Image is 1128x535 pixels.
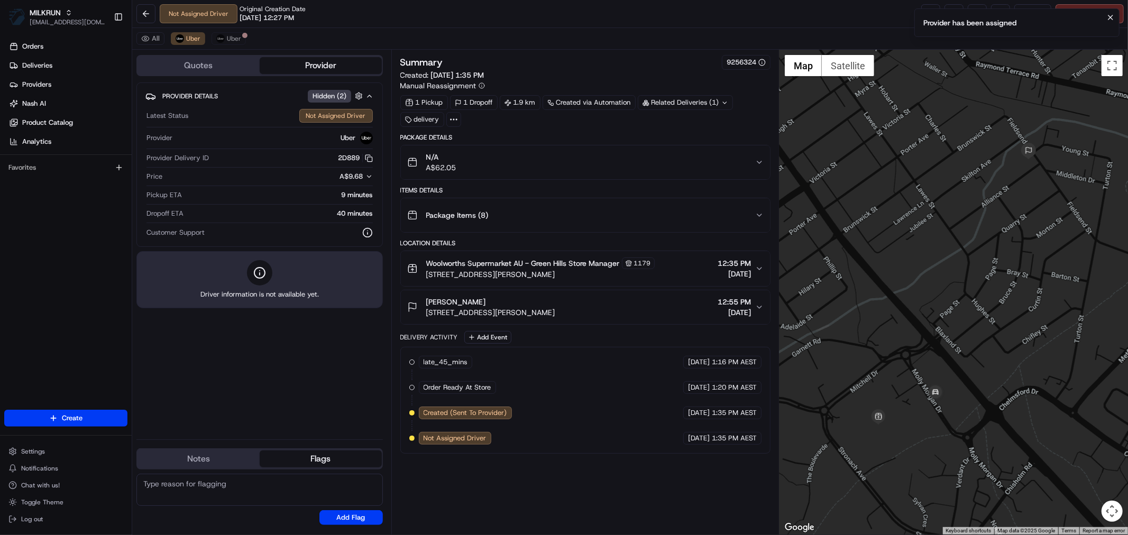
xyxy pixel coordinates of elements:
button: Chat with us! [4,478,127,493]
button: Add Event [464,331,511,344]
span: Uber [341,133,356,143]
span: Toggle Theme [21,498,63,506]
span: Deliveries [22,61,52,70]
button: Notifications [4,461,127,476]
span: Latest Status [146,111,188,121]
div: 40 minutes [188,209,373,218]
span: [DATE] [688,357,710,367]
span: Customer Support [146,228,205,237]
div: 1.9 km [500,95,540,110]
span: Provider Delivery ID [146,153,209,163]
div: delivery [400,112,444,127]
span: [DATE] [718,307,751,318]
span: Map data ©2025 Google [997,528,1055,533]
button: Settings [4,444,127,459]
span: Order Ready At Store [424,383,491,392]
button: Hidden (2) [308,89,365,103]
div: Favorites [4,159,127,176]
div: Package Details [400,133,771,142]
button: Toggle fullscreen view [1102,55,1123,76]
span: Log out [21,515,43,523]
span: [STREET_ADDRESS][PERSON_NAME] [426,307,555,318]
button: Add Flag [319,510,383,525]
span: [DATE] [718,269,751,279]
button: Flags [260,450,382,467]
button: Uber [171,32,205,45]
span: A$9.68 [340,172,363,181]
div: 1 [925,382,946,403]
a: Providers [4,76,132,93]
a: Deliveries [4,57,132,74]
img: MILKRUN [8,8,25,25]
img: uber-new-logo.jpeg [360,132,373,144]
span: 1:35 PM AEST [712,408,757,418]
span: Woolworths Supermarket AU - Green Hills Store Manager [426,258,620,269]
img: uber-new-logo.jpeg [176,34,184,43]
a: Terms [1061,528,1076,533]
button: Show street map [785,55,822,76]
span: 1:16 PM AEST [712,357,757,367]
span: Original Creation Date [240,5,306,13]
img: uber-new-logo.jpeg [216,34,225,43]
button: 9256324 [727,58,766,67]
button: 2D889 [338,153,373,163]
span: Notifications [21,464,58,473]
a: Product Catalog [4,114,132,131]
span: 1179 [634,259,651,267]
span: Uber [186,34,200,43]
span: Provider Details [162,92,218,100]
div: 2 [1020,143,1037,160]
button: Provider [260,57,382,74]
button: All [136,32,164,45]
span: N/A [426,152,456,162]
span: A$62.05 [426,162,456,173]
button: Woolworths Supermarket AU - Green Hills Store Manager1179[STREET_ADDRESS][PERSON_NAME]12:35 PM[DATE] [401,251,770,286]
div: 1 Dropoff [450,95,498,110]
a: Open this area in Google Maps (opens a new window) [782,521,817,534]
button: [PERSON_NAME][STREET_ADDRESS][PERSON_NAME]12:55 PM[DATE] [401,290,770,324]
div: Location Details [400,239,771,247]
button: Keyboard shortcuts [946,527,991,534]
span: [DATE] [688,408,710,418]
button: Provider DetailsHidden (2) [145,87,374,105]
button: N/AA$62.05 [401,145,770,179]
button: Toggle Theme [4,495,127,510]
button: Uber [212,32,246,45]
span: Provider [146,133,172,143]
span: Package Items ( 8 ) [426,210,489,220]
span: Orders [22,42,43,51]
button: MILKRUN [30,7,61,18]
span: Settings [21,447,45,456]
button: MILKRUNMILKRUN[EMAIL_ADDRESS][DOMAIN_NAME] [4,4,109,30]
span: Price [146,172,162,181]
button: Manual Reassignment [400,80,485,91]
span: [PERSON_NAME] [426,297,486,307]
div: 1 Pickup [400,95,448,110]
span: Product Catalog [22,118,73,127]
span: Created (Sent To Provider) [424,408,507,418]
span: Create [62,413,82,423]
button: A$9.68 [280,172,373,181]
img: Google [782,521,817,534]
a: Created via Automation [543,95,636,110]
span: Hidden ( 2 ) [313,91,346,101]
div: 9 minutes [186,190,373,200]
div: Items Details [400,186,771,195]
span: Pickup ETA [146,190,182,200]
span: Driver information is not available yet. [200,290,319,299]
span: Nash AI [22,99,46,108]
button: Package Items (8) [401,198,770,232]
span: 12:35 PM [718,258,751,269]
span: Created: [400,70,484,80]
span: Uber [227,34,241,43]
a: Analytics [4,133,132,150]
span: [DATE] [688,383,710,392]
span: 12:55 PM [718,297,751,307]
span: Manual Reassignment [400,80,476,91]
button: Map camera controls [1102,501,1123,522]
span: [DATE] 12:27 PM [240,13,294,23]
button: Log out [4,512,127,527]
h3: Summary [400,58,443,67]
